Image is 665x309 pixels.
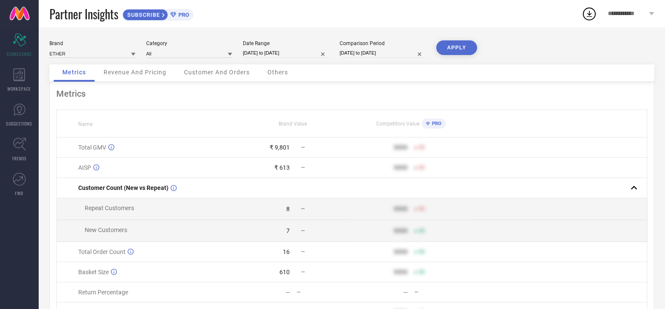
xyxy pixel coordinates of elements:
div: 16 [283,248,290,255]
span: AISP [78,164,91,171]
div: 610 [279,269,290,275]
span: Metrics [62,69,86,76]
span: WORKSPACE [8,86,31,92]
div: 9999 [394,248,408,255]
div: ₹ 9,801 [270,144,290,151]
div: 8 [286,205,290,212]
span: — [301,144,305,150]
span: Customer And Orders [184,69,250,76]
span: SCORECARDS [7,51,32,57]
div: Comparison Period [340,40,426,46]
button: APPLY [436,40,477,55]
span: FWD [15,190,24,196]
span: TRENDS [12,155,27,162]
div: Date Range [243,40,329,46]
span: 50 [419,144,425,150]
span: New Customers [85,226,127,233]
div: — [285,289,290,296]
span: 50 [419,206,425,212]
span: PRO [430,121,441,126]
div: — [297,289,352,295]
a: SUBSCRIBEPRO [123,7,193,21]
span: Basket Size [78,269,109,275]
div: 9999 [394,144,408,151]
span: 50 [419,228,425,234]
span: Total GMV [78,144,106,151]
span: 50 [419,165,425,171]
div: 9999 [394,269,408,275]
div: 7 [286,227,290,234]
span: — [301,165,305,171]
span: Name [78,121,92,127]
div: Brand [49,40,135,46]
span: SUGGESTIONS [6,120,33,127]
div: — [414,289,469,295]
span: Partner Insights [49,5,118,23]
span: 50 [419,249,425,255]
span: Revenue And Pricing [104,69,166,76]
span: PRO [176,12,189,18]
span: — [301,228,305,234]
span: — [301,269,305,275]
span: Customer Count (New vs Repeat) [78,184,169,191]
span: Others [267,69,288,76]
span: Repeat Customers [85,205,134,211]
div: — [403,289,408,296]
span: SUBSCRIBE [123,12,162,18]
input: Select date range [243,49,329,58]
div: ₹ 613 [274,164,290,171]
div: 9999 [394,227,408,234]
span: Competitors Value [376,121,420,127]
span: Total Order Count [78,248,126,255]
div: 9999 [394,205,408,212]
div: Open download list [582,6,597,21]
span: Return Percentage [78,289,128,296]
input: Select comparison period [340,49,426,58]
span: — [301,206,305,212]
div: Category [146,40,232,46]
span: Brand Value [279,121,307,127]
div: Metrics [56,89,647,99]
span: 50 [419,269,425,275]
div: 9999 [394,164,408,171]
span: — [301,249,305,255]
